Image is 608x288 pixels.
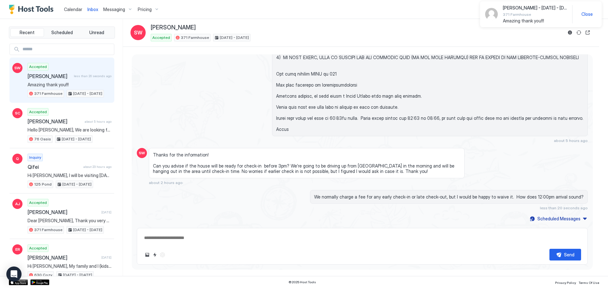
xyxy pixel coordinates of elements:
[64,6,82,13] a: Calendar
[28,118,82,125] span: [PERSON_NAME]
[529,214,588,223] button: Scheduled Messages
[564,251,574,258] div: Send
[28,173,111,178] span: Hi [PERSON_NAME], I will be visiting [DATE]-[DATE], I have a few question regarding your house -w...
[74,74,111,78] span: less than 20 seconds ago
[28,218,111,224] span: Dear [PERSON_NAME], Thank you very much for booking a stay at our place. We look forward to hosti...
[584,29,592,36] button: Open reservation
[34,272,52,278] span: 630 Cozy
[51,30,73,35] span: Scheduled
[62,181,92,187] span: [DATE] - [DATE]
[28,164,81,170] span: Qifei
[220,35,249,40] span: [DATE] - [DATE]
[503,5,567,11] span: [PERSON_NAME] - [DATE] - [DATE]
[103,7,125,12] span: Messaging
[101,255,111,260] span: [DATE]
[29,245,47,251] span: Accepted
[9,27,115,39] div: tab-group
[314,194,584,200] span: We normally charge a fee for any early check-in or late check-out, but I would be happy to waive ...
[581,11,593,17] span: Close
[87,6,98,13] a: Inbox
[28,209,99,215] span: [PERSON_NAME]
[566,29,574,36] button: Reservation information
[14,65,21,71] span: SW
[139,150,145,156] span: SW
[34,227,62,233] span: 371 Farmhouse
[73,91,102,96] span: [DATE] - [DATE]
[34,181,52,187] span: 125 Pond
[540,205,588,210] span: less than 20 seconds ago
[555,279,576,285] a: Privacy Policy
[45,28,79,37] button: Scheduled
[149,180,183,185] span: about 2 hours ago
[485,8,498,21] div: Avatar
[64,7,82,12] span: Calendar
[29,155,41,160] span: Inquiry
[575,29,583,36] button: Sync reservation
[28,73,71,79] span: [PERSON_NAME]
[537,215,580,222] div: Scheduled Messages
[101,210,111,214] span: [DATE]
[503,18,567,24] span: Amazing thank you!!!
[153,152,460,174] span: Thanks for the information! Can you advise if the house will be ready for check-in before 3pm? We...
[87,7,98,12] span: Inbox
[80,28,113,37] button: Unread
[28,127,111,133] span: Hello [PERSON_NAME], We are looking forward to your stay at [GEOGRAPHIC_DATA]. Below is some impo...
[555,281,576,285] span: Privacy Policy
[62,136,91,142] span: [DATE] - [DATE]
[9,5,56,14] a: Host Tools Logo
[151,251,159,259] button: Quick reply
[15,201,20,207] span: AJ
[63,272,92,278] span: [DATE] - [DATE]
[29,64,47,70] span: Accepted
[579,279,599,285] a: Terms Of Use
[29,109,47,115] span: Accepted
[9,279,28,285] a: App Store
[15,247,20,252] span: ER
[16,156,19,162] span: Q
[28,263,111,269] span: Hi [PERSON_NAME], My family and I (kids aged [DEMOGRAPHIC_DATA], 10, 12) are visiting from [GEOGR...
[83,165,111,169] span: about 23 hours ago
[151,24,196,31] span: [PERSON_NAME]
[30,279,49,285] a: Google Play Store
[89,30,104,35] span: Unread
[28,82,111,88] span: Amazing thank you!!!
[554,138,588,143] span: about 5 hours ago
[20,30,35,35] span: Recent
[34,91,62,96] span: 371 Farmhouse
[28,254,99,261] span: [PERSON_NAME]
[288,280,316,284] span: © 2025 Host Tools
[85,119,111,124] span: about 5 hours ago
[138,7,152,12] span: Pricing
[181,35,209,40] span: 371 Farmhouse
[579,281,599,285] span: Terms Of Use
[152,35,170,40] span: Accepted
[29,200,47,205] span: Accepted
[10,28,44,37] button: Recent
[143,251,151,259] button: Upload image
[134,29,142,36] span: SW
[20,44,114,55] input: Input Field
[549,249,581,260] button: Send
[15,110,20,116] span: SC
[503,12,567,17] span: 371 Farmhouse
[34,136,51,142] span: 76 Oasis
[73,227,102,233] span: [DATE] - [DATE]
[6,267,22,282] div: Open Intercom Messenger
